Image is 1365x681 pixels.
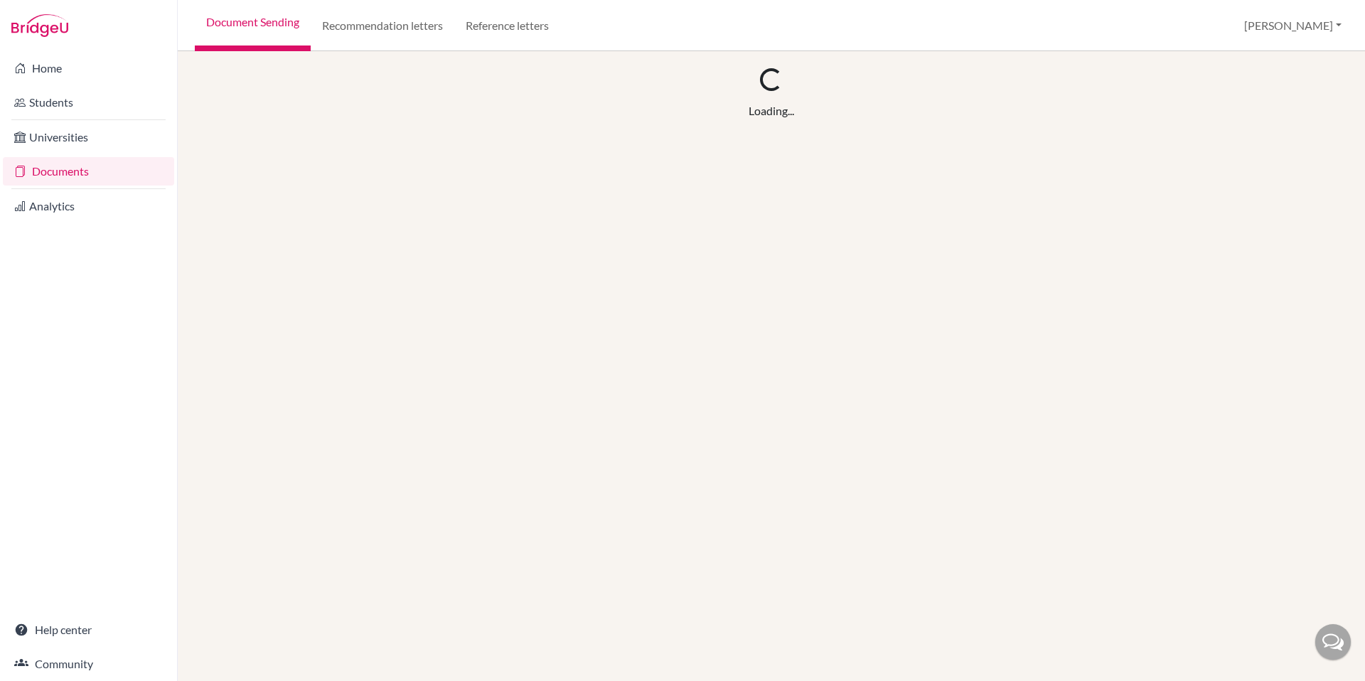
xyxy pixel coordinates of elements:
[3,192,174,220] a: Analytics
[3,88,174,117] a: Students
[3,650,174,678] a: Community
[3,123,174,151] a: Universities
[1238,12,1348,39] button: [PERSON_NAME]
[3,616,174,644] a: Help center
[3,157,174,186] a: Documents
[749,102,794,119] div: Loading...
[3,54,174,82] a: Home
[11,14,68,37] img: Bridge-U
